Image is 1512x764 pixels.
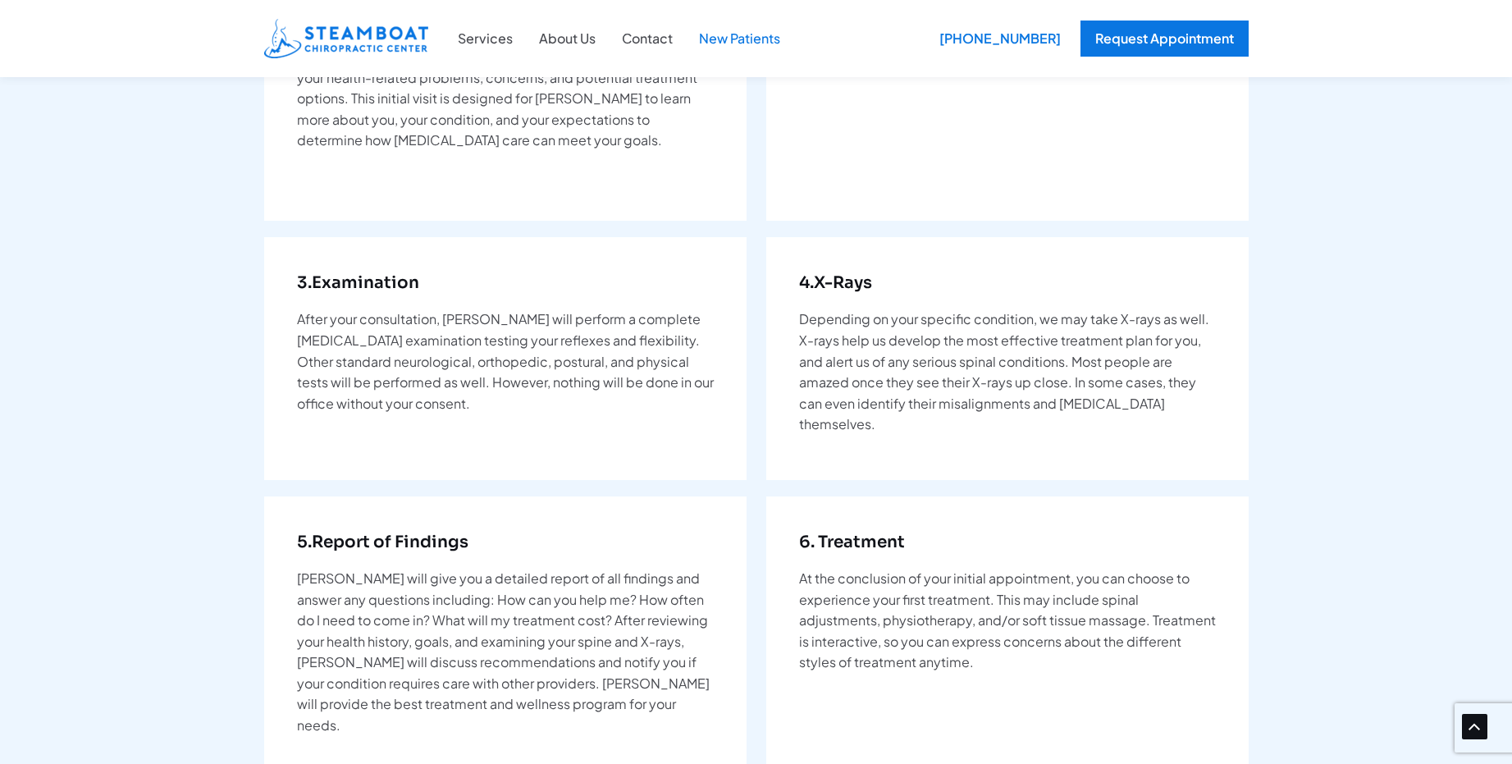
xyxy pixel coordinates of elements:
[297,270,714,296] h6: Examination
[799,568,1216,673] p: At the conclusion of your initial appointment, you can choose to experience your first treatment....
[1080,21,1249,57] a: Request Appointment
[928,21,1064,57] a: [PHONE_NUMBER]
[264,19,428,58] img: Steamboat Chiropractic Center
[297,309,714,414] p: After your consultation, [PERSON_NAME] will perform a complete [MEDICAL_DATA] examination testing...
[297,568,714,736] p: [PERSON_NAME] will give you a detailed report of all findings and answer any questions including:...
[297,46,714,151] p: Next, you will have a consultation with [PERSON_NAME] to discuss your health-related problems, co...
[799,309,1216,435] p: Depending on your specific condition, we may take X-rays as well. X-rays help us develop the most...
[297,532,312,552] strong: 5.
[297,529,714,556] h6: Report of Findings
[799,529,1216,556] h6: 6. Treatment
[686,28,793,49] a: New Patients
[297,272,312,293] strong: 3.
[609,28,686,49] a: Contact
[799,270,1216,296] h6: X-Rays
[799,272,814,293] strong: 4.
[928,21,1072,57] div: [PHONE_NUMBER]
[526,28,609,49] a: About Us
[445,28,526,49] a: Services
[445,19,793,58] nav: Site Navigation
